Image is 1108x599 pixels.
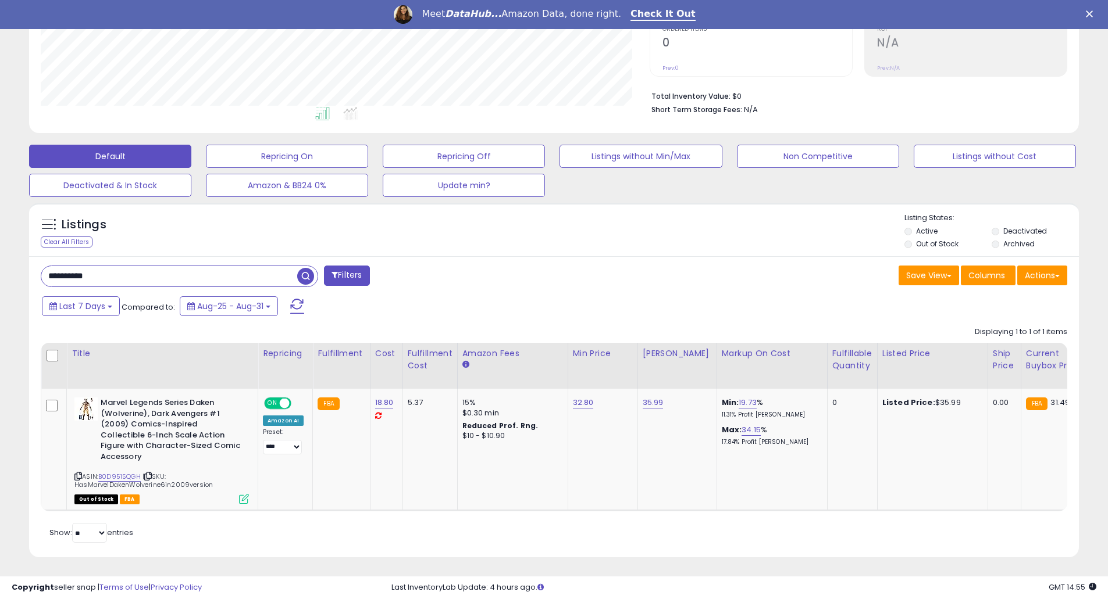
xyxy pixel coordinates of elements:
[99,582,149,593] a: Terms of Use
[722,438,818,446] p: 17.84% Profit [PERSON_NAME]
[408,397,448,408] div: 5.37
[263,415,304,426] div: Amazon AI
[263,428,304,454] div: Preset:
[375,397,394,408] a: 18.80
[560,145,722,168] button: Listings without Min/Max
[42,296,120,316] button: Last 7 Days
[630,8,696,21] a: Check It Out
[462,431,559,441] div: $10 - $10.90
[877,36,1067,52] h2: N/A
[1026,397,1048,410] small: FBA
[651,91,731,101] b: Total Inventory Value:
[462,360,469,370] small: Amazon Fees.
[422,8,621,20] div: Meet Amazon Data, done right.
[832,347,872,372] div: Fulfillable Quantity
[1086,10,1098,17] div: Close
[1026,347,1086,372] div: Current Buybox Price
[265,399,280,408] span: ON
[643,347,712,360] div: [PERSON_NAME]
[375,347,398,360] div: Cost
[462,347,563,360] div: Amazon Fees
[1050,397,1070,408] span: 31.49
[662,64,679,71] small: Prev: 0
[49,527,133,538] span: Show: entries
[29,145,191,168] button: Default
[206,174,368,197] button: Amazon & BB24 0%
[394,5,412,24] img: Profile image for Georgie
[290,399,308,408] span: OFF
[722,424,742,435] b: Max:
[904,213,1079,224] p: Listing States:
[573,397,594,408] a: 32.80
[975,327,1067,338] div: Displaying 1 to 1 of 1 items
[832,397,868,408] div: 0
[12,582,202,593] div: seller snap | |
[877,26,1067,33] span: ROI
[120,494,140,504] span: FBA
[72,347,253,360] div: Title
[914,145,1076,168] button: Listings without Cost
[197,300,263,312] span: Aug-25 - Aug-31
[993,397,1012,408] div: 0.00
[877,64,900,71] small: Prev: N/A
[391,582,1096,593] div: Last InventoryLab Update: 4 hours ago.
[1049,582,1096,593] span: 2025-09-8 14:55 GMT
[737,145,899,168] button: Non Competitive
[722,397,739,408] b: Min:
[12,582,54,593] strong: Copyright
[961,266,1016,285] button: Columns
[651,88,1059,102] li: $0
[722,397,818,419] div: %
[882,397,935,408] b: Listed Price:
[916,226,938,236] label: Active
[98,472,141,482] a: B0D951SQGH
[383,174,545,197] button: Update min?
[74,397,249,503] div: ASIN:
[968,270,1005,281] span: Columns
[408,347,453,372] div: Fulfillment Cost
[462,408,559,418] div: $0.30 min
[739,397,757,408] a: 19.73
[993,347,1016,372] div: Ship Price
[882,397,979,408] div: $35.99
[916,239,959,249] label: Out of Stock
[151,582,202,593] a: Privacy Policy
[722,425,818,446] div: %
[462,397,559,408] div: 15%
[1003,239,1035,249] label: Archived
[462,421,539,431] b: Reduced Prof. Rng.
[122,302,175,313] span: Compared to:
[74,397,98,421] img: 41y4hzC5LiL._SL40_.jpg
[324,266,369,286] button: Filters
[899,266,959,285] button: Save View
[206,145,368,168] button: Repricing On
[722,347,822,360] div: Markup on Cost
[573,347,633,360] div: Min Price
[180,296,278,316] button: Aug-25 - Aug-31
[74,472,213,489] span: | SKU: HasMarvelDakenWolverine6in2009version
[74,494,118,504] span: All listings that are currently out of stock and unavailable for purchase on Amazon
[1017,266,1067,285] button: Actions
[62,217,106,233] h5: Listings
[662,36,852,52] h2: 0
[1003,226,1047,236] label: Deactivated
[643,397,664,408] a: 35.99
[662,26,852,33] span: Ordered Items
[717,343,827,389] th: The percentage added to the cost of goods (COGS) that forms the calculator for Min & Max prices.
[722,411,818,419] p: 11.31% Profit [PERSON_NAME]
[59,300,105,312] span: Last 7 Days
[742,424,761,436] a: 34.15
[383,145,545,168] button: Repricing Off
[318,397,339,410] small: FBA
[445,8,501,19] i: DataHub...
[744,104,758,115] span: N/A
[651,105,742,114] b: Short Term Storage Fees:
[41,236,92,248] div: Clear All Filters
[318,347,365,360] div: Fulfillment
[263,347,308,360] div: Repricing
[882,347,983,360] div: Listed Price
[29,174,191,197] button: Deactivated & In Stock
[101,397,242,465] b: Marvel Legends Series Daken (Wolverine), Dark Avengers #1 (2009) Comics-Inspired Collectible 6-In...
